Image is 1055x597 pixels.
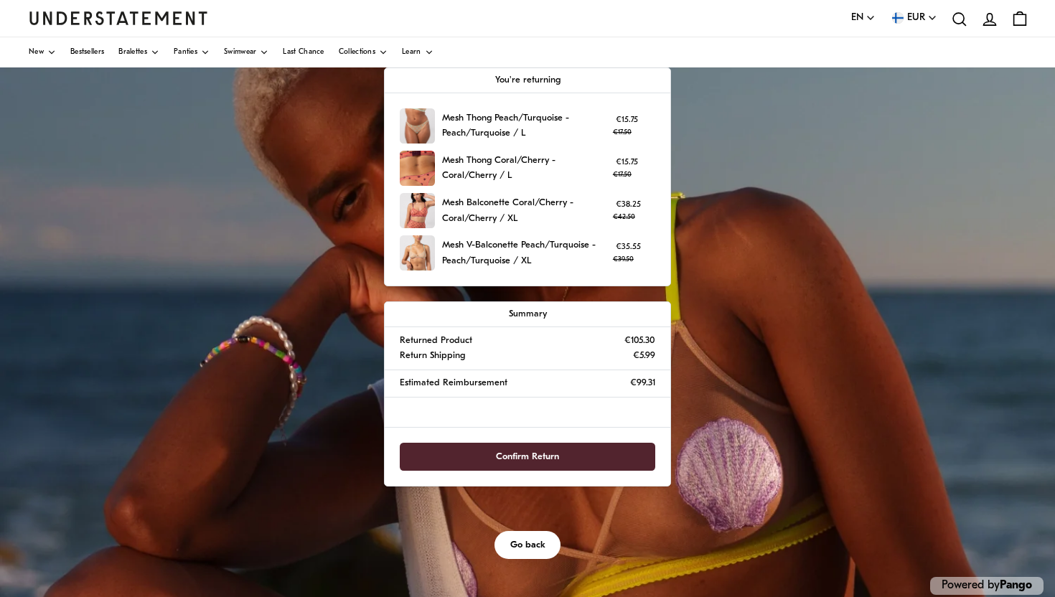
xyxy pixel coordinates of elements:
[613,214,635,220] strike: €42.50
[400,108,435,144] img: 165_771e0111-dd97-4c6a-a70b-715c004082d2.jpg
[930,577,1044,595] p: Powered by
[400,443,655,471] button: Confirm Return
[633,348,655,363] p: €5.99
[400,151,435,186] img: 189_246cc00b-718c-4c3a-83aa-836e3b6b3429.jpg
[400,306,655,321] p: Summary
[402,37,433,67] a: Learn
[613,256,634,263] strike: €39.50
[118,49,147,56] span: Bralettes
[29,49,44,56] span: New
[283,37,324,67] a: Last Chance
[400,235,435,271] img: PEME-BRA-028_46a8d15a-869b-4565-8017-d983a9479f9a.jpg
[613,129,632,136] strike: €17.50
[442,195,606,226] p: Mesh Balconette Coral/Cherry - Coral/Cherry / XL
[613,156,641,181] p: €15.75
[613,113,641,138] p: €15.75
[496,443,559,470] span: Confirm Return
[1000,580,1032,591] a: Pango
[174,49,197,56] span: Panties
[174,37,210,67] a: Panties
[613,240,644,265] p: €35.55
[630,375,655,390] p: €99.31
[851,10,876,26] button: EN
[400,193,435,228] img: CCME-BRA-017_cd5667aa-dff4-462f-8027-d3ef62175b9f.jpg
[400,348,465,363] p: Return Shipping
[400,333,472,348] p: Returned Product
[890,10,937,26] button: EUR
[283,49,324,56] span: Last Chance
[442,238,606,268] p: Mesh V-Balconette Peach/Turquoise - Peach/Turquoise / XL
[339,37,388,67] a: Collections
[613,198,644,223] p: €38.25
[70,49,104,56] span: Bestsellers
[442,111,606,141] p: Mesh Thong Peach/Turquoise - Peach/Turquoise / L
[29,11,208,24] a: Understatement Homepage
[907,10,925,26] span: EUR
[224,37,268,67] a: Swimwear
[624,333,655,348] p: €105.30
[442,153,606,184] p: Mesh Thong Coral/Cherry - Coral/Cherry / L
[29,37,56,67] a: New
[851,10,863,26] span: EN
[118,37,159,67] a: Bralettes
[494,531,561,559] button: Go back
[339,49,375,56] span: Collections
[510,532,545,558] span: Go back
[400,375,507,390] p: Estimated Reimbursement
[400,72,655,88] p: You're returning
[70,37,104,67] a: Bestsellers
[402,49,421,56] span: Learn
[224,49,256,56] span: Swimwear
[613,171,632,178] strike: €17.50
